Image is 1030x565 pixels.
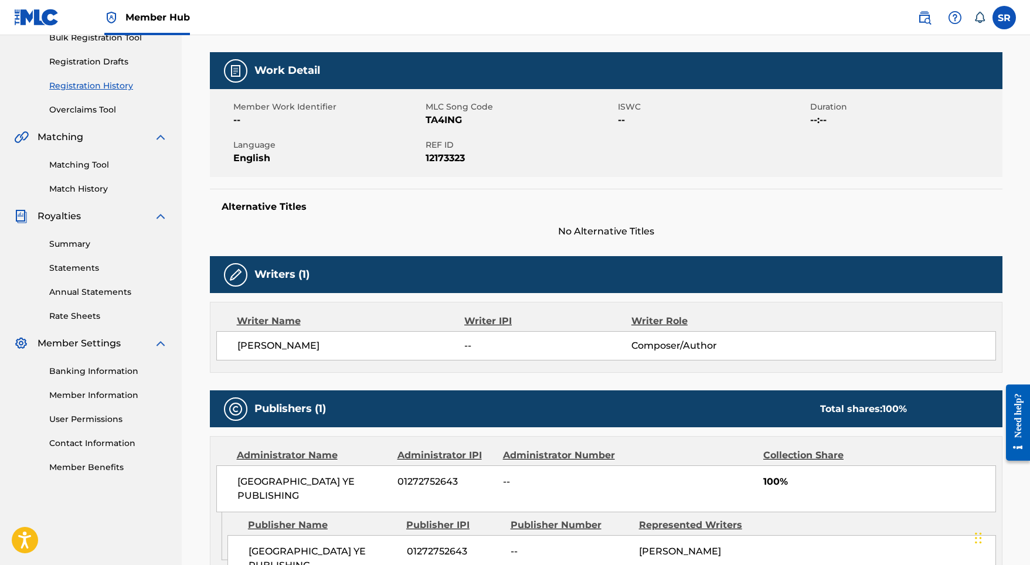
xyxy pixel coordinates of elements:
[154,209,168,223] img: expand
[233,151,423,165] span: English
[882,403,907,414] span: 100 %
[14,336,28,350] img: Member Settings
[14,130,29,144] img: Matching
[49,286,168,298] a: Annual Statements
[397,475,494,489] span: 01272752643
[154,336,168,350] img: expand
[974,12,985,23] div: Notifications
[233,101,423,113] span: Member Work Identifier
[426,151,615,165] span: 12173323
[125,11,190,24] span: Member Hub
[407,544,502,559] span: 01272752643
[618,101,807,113] span: ISWC
[49,437,168,450] a: Contact Information
[222,201,991,213] h5: Alternative Titles
[618,113,807,127] span: --
[503,448,624,462] div: Administrator Number
[464,339,631,353] span: --
[820,402,907,416] div: Total shares:
[943,6,967,29] div: Help
[397,448,494,462] div: Administrator IPI
[49,461,168,474] a: Member Benefits
[49,56,168,68] a: Registration Drafts
[49,80,168,92] a: Registration History
[237,339,465,353] span: [PERSON_NAME]
[49,238,168,250] a: Summary
[639,518,759,532] div: Represented Writers
[248,518,397,532] div: Publisher Name
[971,509,1030,565] iframe: Chat Widget
[254,402,326,416] h5: Publishers (1)
[511,544,630,559] span: --
[426,113,615,127] span: TA4ING
[763,475,995,489] span: 100%
[426,101,615,113] span: MLC Song Code
[917,11,932,25] img: search
[210,224,1002,239] span: No Alternative Titles
[49,389,168,401] a: Member Information
[639,546,721,557] span: [PERSON_NAME]
[49,310,168,322] a: Rate Sheets
[14,209,28,223] img: Royalties
[992,6,1016,29] div: User Menu
[38,336,121,350] span: Member Settings
[237,475,389,503] span: [GEOGRAPHIC_DATA] YE PUBLISHING
[154,130,168,144] img: expand
[49,413,168,426] a: User Permissions
[229,268,243,282] img: Writers
[763,448,877,462] div: Collection Share
[49,365,168,377] a: Banking Information
[254,268,310,281] h5: Writers (1)
[38,130,83,144] span: Matching
[948,11,962,25] img: help
[38,209,81,223] span: Royalties
[503,475,624,489] span: --
[49,262,168,274] a: Statements
[913,6,936,29] a: Public Search
[229,402,243,416] img: Publishers
[426,139,615,151] span: REF ID
[464,314,631,328] div: Writer IPI
[14,9,59,26] img: MLC Logo
[233,113,423,127] span: --
[104,11,118,25] img: Top Rightsholder
[997,375,1030,471] iframe: Resource Center
[254,64,320,77] h5: Work Detail
[233,139,423,151] span: Language
[237,448,389,462] div: Administrator Name
[49,32,168,44] a: Bulk Registration Tool
[406,518,502,532] div: Publisher IPI
[229,64,243,78] img: Work Detail
[631,339,783,353] span: Composer/Author
[631,314,783,328] div: Writer Role
[975,520,982,556] div: Drag
[49,159,168,171] a: Matching Tool
[49,183,168,195] a: Match History
[810,101,1000,113] span: Duration
[810,113,1000,127] span: --:--
[49,104,168,116] a: Overclaims Tool
[511,518,630,532] div: Publisher Number
[237,314,465,328] div: Writer Name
